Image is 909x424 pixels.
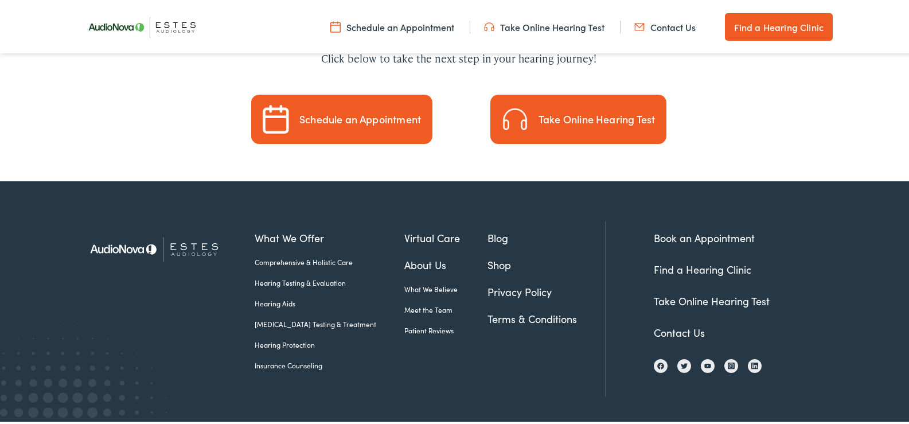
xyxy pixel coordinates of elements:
[484,19,604,32] a: Take Online Hearing Test
[404,255,488,271] a: About Us
[751,360,758,368] img: LinkedIn
[634,19,645,32] img: utility icon
[654,260,751,275] a: Find a Hearing Clinic
[487,282,605,298] a: Privacy Policy
[404,303,488,313] a: Meet the Team
[299,112,421,123] div: Schedule an Appointment
[262,103,290,132] img: Schedule an Appointment
[255,317,404,328] a: [MEDICAL_DATA] Testing & Treatment
[654,324,705,338] a: Contact Us
[487,228,605,244] a: Blog
[539,112,655,123] div: Take Online Hearing Test
[404,324,488,334] a: Patient Reviews
[404,282,488,293] a: What We Believe
[251,93,432,142] a: Schedule an Appointment Schedule an Appointment
[725,11,833,39] a: Find a Hearing Clinic
[728,360,735,368] img: Instagram
[404,228,488,244] a: Virtual Care
[654,292,770,306] a: Take Online Hearing Test
[654,229,755,243] a: Book an Appointment
[255,255,404,266] a: Comprehensive & Holistic Care
[330,19,341,32] img: utility icon
[487,309,605,325] a: Terms & Conditions
[657,361,664,368] img: Facebook icon, indicating the presence of the site or brand on the social media platform.
[487,255,605,271] a: Shop
[255,338,404,348] a: Hearing Protection
[330,19,454,32] a: Schedule an Appointment
[704,361,711,367] img: YouTube
[490,93,666,142] a: Take an Online Hearing Test Take Online Hearing Test
[484,19,494,32] img: utility icon
[80,220,238,275] img: Estes Audiology
[634,19,696,32] a: Contact Us
[681,361,688,368] img: Twitter
[255,297,404,307] a: Hearing Aids
[255,276,404,286] a: Hearing Testing & Evaluation
[255,359,404,369] a: Insurance Counseling
[255,228,404,244] a: What We Offer
[501,103,529,132] img: Take an Online Hearing Test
